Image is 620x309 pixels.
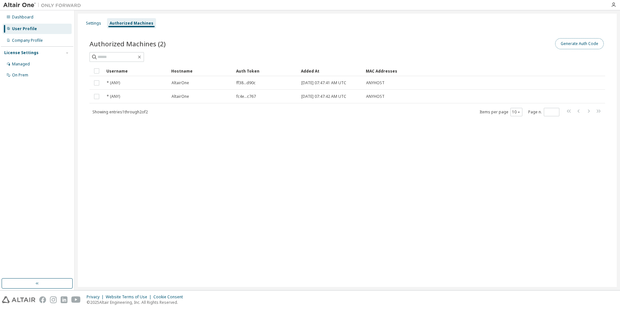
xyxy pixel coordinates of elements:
[171,66,231,76] div: Hostname
[89,39,166,48] span: Authorized Machines (2)
[50,296,57,303] img: instagram.svg
[87,300,187,305] p: © 2025 Altair Engineering, Inc. All Rights Reserved.
[86,21,101,26] div: Settings
[366,80,385,86] span: ANYHOST
[39,296,46,303] img: facebook.svg
[301,66,361,76] div: Added At
[106,294,153,300] div: Website Terms of Use
[480,108,522,116] span: Items per page
[61,296,67,303] img: linkedin.svg
[12,73,28,78] div: On Prem
[12,26,37,31] div: User Profile
[92,109,148,115] span: Showing entries 1 through 2 of 2
[107,80,120,86] span: * (ANY)
[3,2,84,8] img: Altair One
[12,62,30,67] div: Managed
[2,296,35,303] img: altair_logo.svg
[172,80,189,86] span: AltairOne
[71,296,81,303] img: youtube.svg
[236,94,256,99] span: fc4e...c767
[107,94,120,99] span: * (ANY)
[236,66,296,76] div: Auth Token
[87,294,106,300] div: Privacy
[172,94,189,99] span: AltairOne
[236,80,256,86] span: ff38...d90c
[110,21,153,26] div: Authorized Machines
[12,15,33,20] div: Dashboard
[4,50,39,55] div: License Settings
[366,94,385,99] span: ANYHOST
[555,38,604,49] button: Generate Auth Code
[301,80,346,86] span: [DATE] 07:47:41 AM UTC
[12,38,43,43] div: Company Profile
[153,294,187,300] div: Cookie Consent
[106,66,166,76] div: Username
[301,94,346,99] span: [DATE] 07:47:42 AM UTC
[528,108,559,116] span: Page n.
[366,66,537,76] div: MAC Addresses
[512,109,521,115] button: 10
